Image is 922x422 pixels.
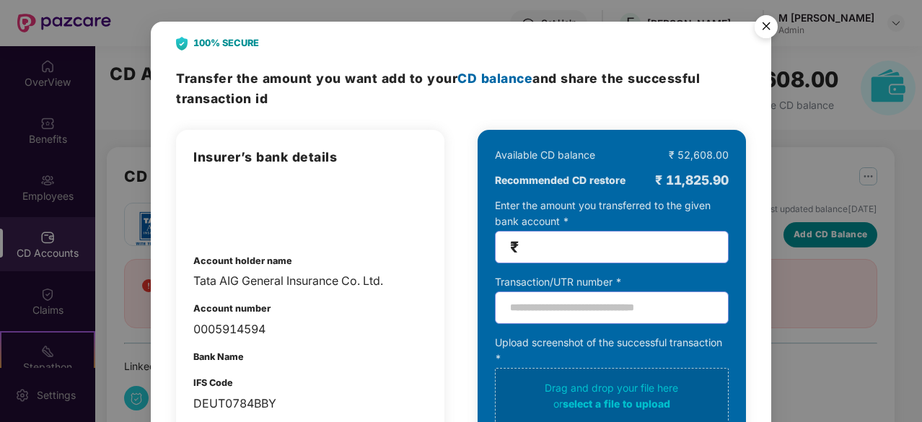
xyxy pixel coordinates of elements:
[510,239,519,255] span: ₹
[193,147,427,167] h3: Insurer’s bank details
[746,8,785,47] button: Close
[495,147,595,163] div: Available CD balance
[495,172,625,188] b: Recommended CD restore
[193,377,233,388] b: IFS Code
[193,351,244,362] b: Bank Name
[193,182,268,232] img: admin-overview
[669,147,729,163] div: ₹ 52,608.00
[563,397,670,410] span: select a file to upload
[193,255,292,266] b: Account holder name
[193,395,427,413] div: DEUT0784BBY
[193,36,259,50] b: 100% SECURE
[746,9,786,49] img: svg+xml;base64,PHN2ZyB4bWxucz0iaHR0cDovL3d3dy53My5vcmcvMjAwMC9zdmciIHdpZHRoPSI1NiIgaGVpZ2h0PSI1Ni...
[193,272,427,290] div: Tata AIG General Insurance Co. Ltd.
[193,303,271,314] b: Account number
[501,396,723,412] div: or
[655,170,729,190] div: ₹ 11,825.90
[176,69,746,108] h3: Transfer the amount and share the successful transaction id
[495,274,729,290] div: Transaction/UTR number *
[457,71,532,86] span: CD balance
[176,37,188,50] img: svg+xml;base64,PHN2ZyB4bWxucz0iaHR0cDovL3d3dy53My5vcmcvMjAwMC9zdmciIHdpZHRoPSIyNCIgaGVpZ2h0PSIyOC...
[495,198,729,263] div: Enter the amount you transferred to the given bank account *
[193,320,427,338] div: 0005914594
[316,71,532,86] span: you want add to your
